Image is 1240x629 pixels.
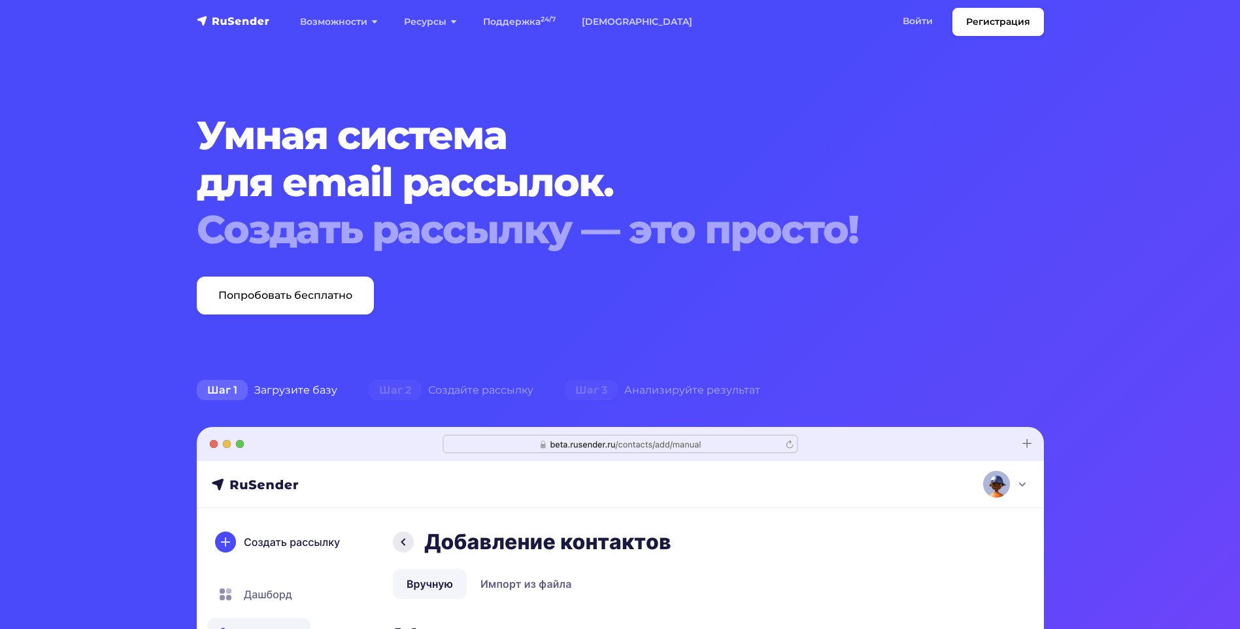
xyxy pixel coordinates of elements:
a: Войти [890,8,946,35]
a: Ресурсы [391,8,470,35]
a: Возможности [287,8,391,35]
h1: Умная система для email рассылок. [197,112,972,253]
a: Поддержка24/7 [470,8,569,35]
span: Шаг 1 [197,380,248,401]
div: Загрузите базу [181,377,353,403]
div: Анализируйте результат [549,377,776,403]
span: Шаг 3 [565,380,618,401]
div: Создать рассылку — это просто! [197,206,972,253]
div: Создайте рассылку [353,377,549,403]
a: [DEMOGRAPHIC_DATA] [569,8,705,35]
a: Регистрация [952,8,1044,36]
img: RuSender [197,14,270,27]
sup: 24/7 [541,15,556,24]
a: Попробовать бесплатно [197,277,374,314]
span: Шаг 2 [369,380,422,401]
